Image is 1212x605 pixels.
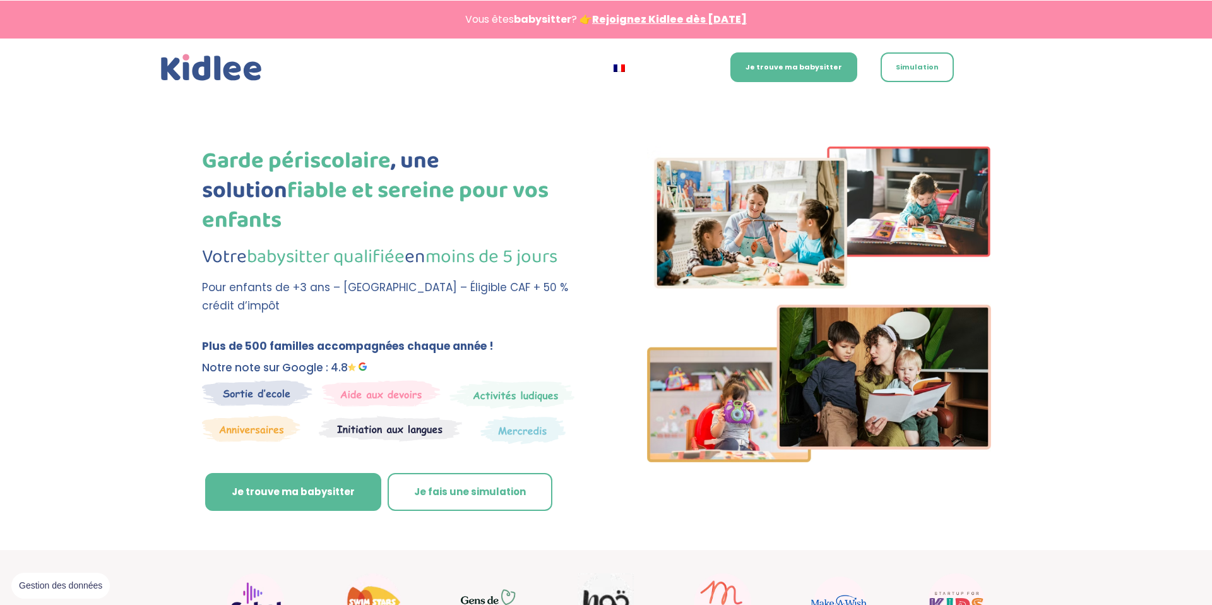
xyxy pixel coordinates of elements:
[322,380,441,407] img: weekends
[647,451,992,466] picture: Imgs-2
[388,473,552,511] a: Je fais une simulation
[465,12,747,27] span: Vous êtes ? 👉
[202,338,494,354] b: Plus de 500 familles accompagnées chaque année !
[730,52,857,82] a: Je trouve ma babysitter
[202,359,584,377] p: Notre note sur Google : 4.8
[405,242,425,272] span: en
[592,12,747,27] a: Rejoignez Kidlee dès [DATE]
[19,580,102,592] span: Gestion des données
[514,12,571,27] strong: babysitter
[881,52,954,82] a: Simulation
[449,380,574,409] img: Mercredi
[319,416,462,442] img: Atelier thematique
[202,416,300,442] img: Anniversaire
[425,242,557,272] span: moins de 5 jours
[158,51,265,85] a: Kidlee Logo
[480,416,566,445] img: Thematique
[11,573,110,599] button: Gestion des données
[205,473,381,511] a: Je trouve ma babysitter
[202,242,247,272] span: Votre
[247,242,405,272] span: babysitter qualifiée
[202,143,439,209] span: , une solution
[614,64,625,72] img: Français
[202,143,549,239] span: Garde périscolaire fiable et sereine pour vos enfants
[202,280,568,313] span: Pour enfants de +3 ans – [GEOGRAPHIC_DATA] – Éligible CAF + 50 % crédit d’impôt
[158,51,265,85] img: logo_kidlee_bleu
[202,380,312,406] img: Sortie decole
